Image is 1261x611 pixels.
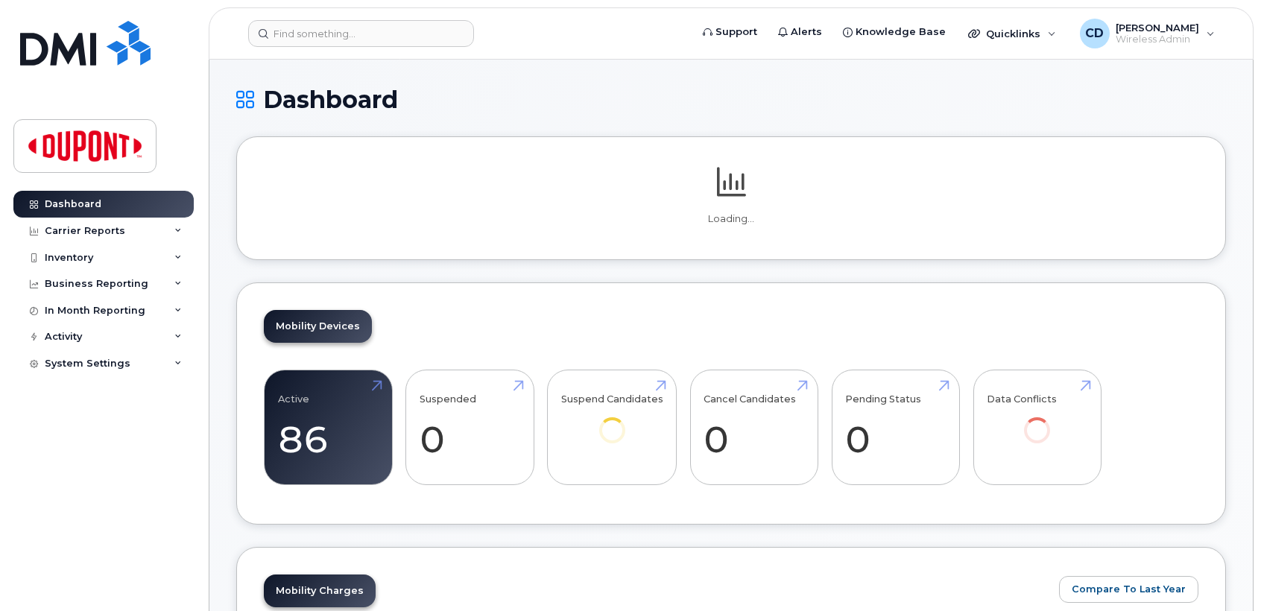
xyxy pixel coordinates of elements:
[987,379,1087,464] a: Data Conflicts
[420,379,520,477] a: Suspended 0
[278,379,379,477] a: Active 86
[264,310,372,343] a: Mobility Devices
[561,379,663,464] a: Suspend Candidates
[264,212,1198,226] p: Loading...
[1072,582,1186,596] span: Compare To Last Year
[1059,576,1198,603] button: Compare To Last Year
[845,379,946,477] a: Pending Status 0
[704,379,804,477] a: Cancel Candidates 0
[264,574,376,607] a: Mobility Charges
[236,86,1226,113] h1: Dashboard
